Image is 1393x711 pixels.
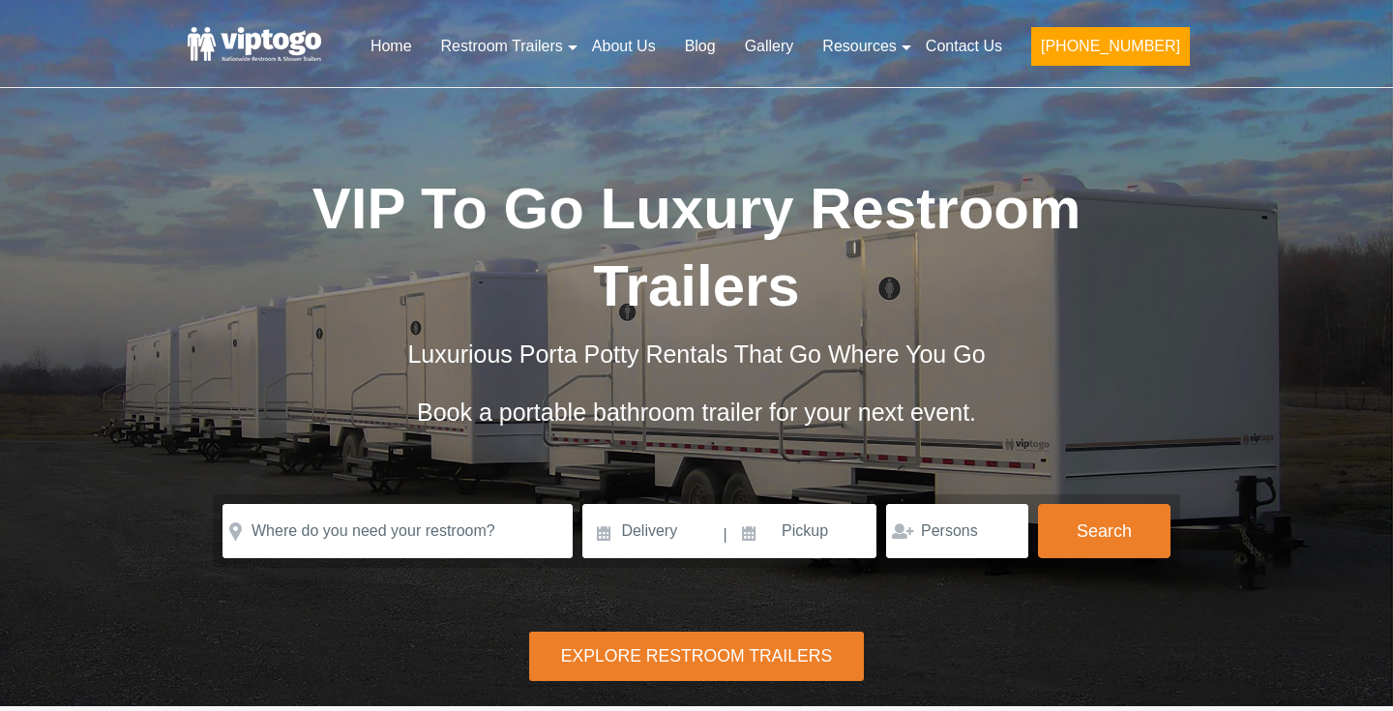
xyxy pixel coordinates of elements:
[1017,25,1204,77] a: [PHONE_NUMBER]
[578,25,670,68] a: About Us
[670,25,730,68] a: Blog
[312,176,1082,318] span: VIP To Go Luxury Restroom Trailers
[808,25,910,68] a: Resources
[417,399,976,426] span: Book a portable bathroom trailer for your next event.
[724,504,727,566] span: |
[886,504,1028,558] input: Persons
[407,341,985,368] span: Luxurious Porta Potty Rentals That Go Where You Go
[730,25,809,68] a: Gallery
[582,504,721,558] input: Delivery
[1038,504,1171,558] button: Search
[911,25,1017,68] a: Contact Us
[356,25,427,68] a: Home
[529,632,864,681] div: Explore Restroom Trailers
[729,504,876,558] input: Pickup
[427,25,578,68] a: Restroom Trailers
[222,504,573,558] input: Where do you need your restroom?
[1031,27,1190,66] button: [PHONE_NUMBER]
